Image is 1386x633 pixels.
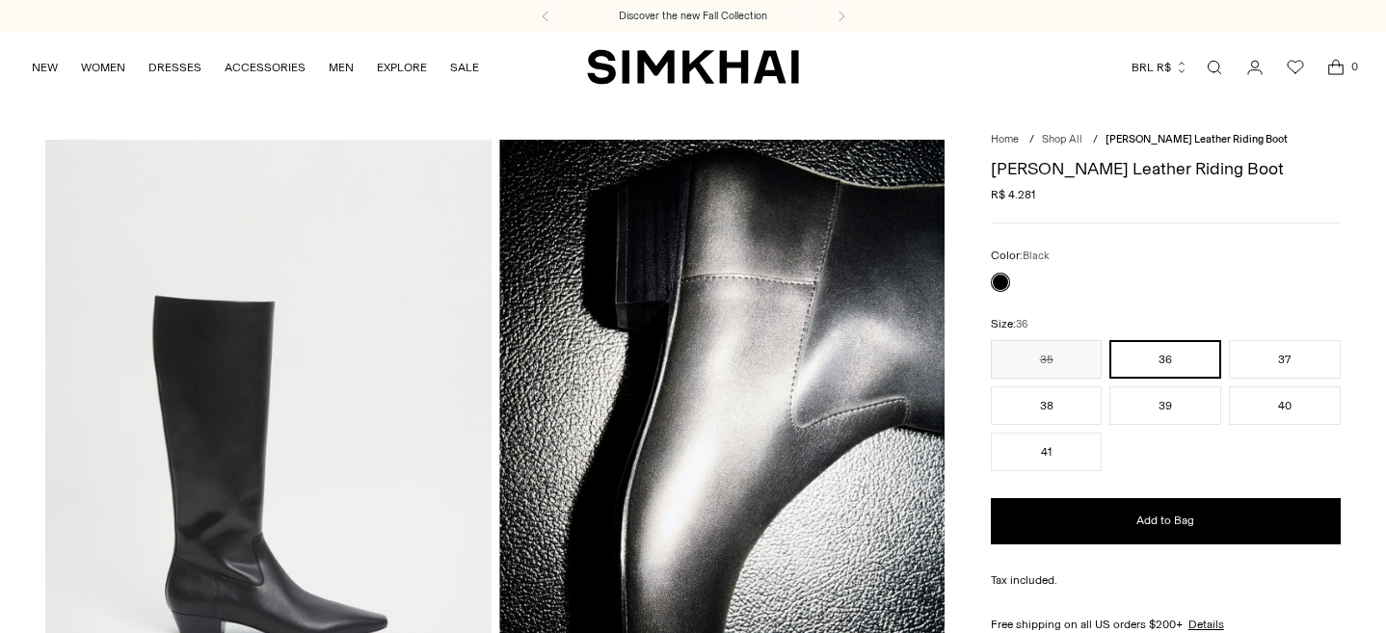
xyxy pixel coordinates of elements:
[991,433,1103,471] button: 41
[1023,250,1050,262] span: Black
[991,315,1027,333] label: Size:
[991,616,1341,633] div: Free shipping on all US orders $200+
[1188,616,1224,633] a: Details
[377,46,427,89] a: EXPLORE
[329,46,354,89] a: MEN
[1016,318,1027,330] span: 36
[1229,386,1341,425] button: 40
[1132,46,1188,89] button: BRL R$
[991,160,1341,177] h1: [PERSON_NAME] Leather Riding Boot
[81,46,125,89] a: WOMEN
[991,186,1035,203] span: R$ 4.281
[32,46,58,89] a: NEW
[619,9,767,24] a: Discover the new Fall Collection
[991,571,1341,589] div: Tax included.
[991,247,1050,265] label: Color:
[450,46,479,89] a: SALE
[148,46,201,89] a: DRESSES
[1317,48,1355,87] a: Open cart modal
[587,48,799,86] a: SIMKHAI
[1195,48,1234,87] a: Open search modal
[991,340,1103,379] button: 35
[1136,513,1194,529] span: Add to Bag
[1276,48,1315,87] a: Wishlist
[1042,133,1082,145] a: Shop All
[225,46,306,89] a: ACCESSORIES
[1346,58,1363,75] span: 0
[1109,386,1221,425] button: 39
[991,132,1341,148] nav: breadcrumbs
[1109,340,1221,379] button: 36
[1236,48,1274,87] a: Go to the account page
[1093,132,1098,148] div: /
[1106,133,1288,145] span: [PERSON_NAME] Leather Riding Boot
[991,498,1341,544] button: Add to Bag
[1229,340,1341,379] button: 37
[991,386,1103,425] button: 38
[991,133,1019,145] a: Home
[1029,132,1034,148] div: /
